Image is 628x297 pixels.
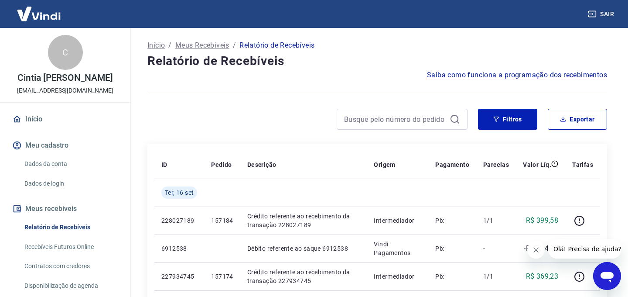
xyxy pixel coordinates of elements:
p: 157184 [211,216,233,225]
iframe: Fechar mensagem [527,241,545,259]
p: Crédito referente ao recebimento da transação 228027189 [247,212,360,229]
p: / [168,40,171,51]
p: Tarifas [572,160,593,169]
a: Contratos com credores [21,257,120,275]
p: / [233,40,236,51]
a: Início [10,110,120,129]
p: 1/1 [483,272,509,281]
p: ID [161,160,167,169]
p: R$ 399,58 [526,215,559,226]
span: Ter, 16 set [165,188,194,197]
a: Saiba como funciona a programação dos recebimentos [427,70,607,80]
a: Início [147,40,165,51]
p: 6912538 [161,244,197,253]
a: Relatório de Recebíveis [21,218,120,236]
p: Vindi Pagamentos [374,240,421,257]
button: Sair [586,6,618,22]
a: Dados da conta [21,155,120,173]
p: 1/1 [483,216,509,225]
p: R$ 369,23 [526,271,559,282]
h4: Relatório de Recebíveis [147,52,607,70]
p: Relatório de Recebíveis [239,40,314,51]
p: -R$ 394,79 [524,243,558,254]
button: Exportar [548,109,607,130]
button: Filtros [478,109,537,130]
button: Meus recebíveis [10,199,120,218]
p: Pagamento [435,160,469,169]
p: Origem [374,160,395,169]
img: Vindi [10,0,67,27]
p: 228027189 [161,216,197,225]
a: Meus Recebíveis [175,40,229,51]
p: Descrição [247,160,276,169]
a: Recebíveis Futuros Online [21,238,120,256]
p: Parcelas [483,160,509,169]
p: Débito referente ao saque 6912538 [247,244,360,253]
p: 157174 [211,272,233,281]
p: Crédito referente ao recebimento da transação 227934745 [247,268,360,285]
div: C [48,35,83,70]
p: Pedido [211,160,232,169]
a: Dados de login [21,175,120,193]
span: Olá! Precisa de ajuda? [5,6,73,13]
p: 227934745 [161,272,197,281]
iframe: Mensagem da empresa [548,239,621,259]
a: Disponibilização de agenda [21,277,120,295]
p: Intermediador [374,216,421,225]
p: Valor Líq. [523,160,551,169]
p: Cintia [PERSON_NAME] [17,73,113,83]
p: - [483,244,509,253]
iframe: Botão para abrir a janela de mensagens [593,262,621,290]
p: [EMAIL_ADDRESS][DOMAIN_NAME] [17,86,113,95]
p: Pix [435,272,469,281]
p: Pix [435,244,469,253]
p: Intermediador [374,272,421,281]
input: Busque pelo número do pedido [344,113,446,126]
p: Pix [435,216,469,225]
button: Meu cadastro [10,136,120,155]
